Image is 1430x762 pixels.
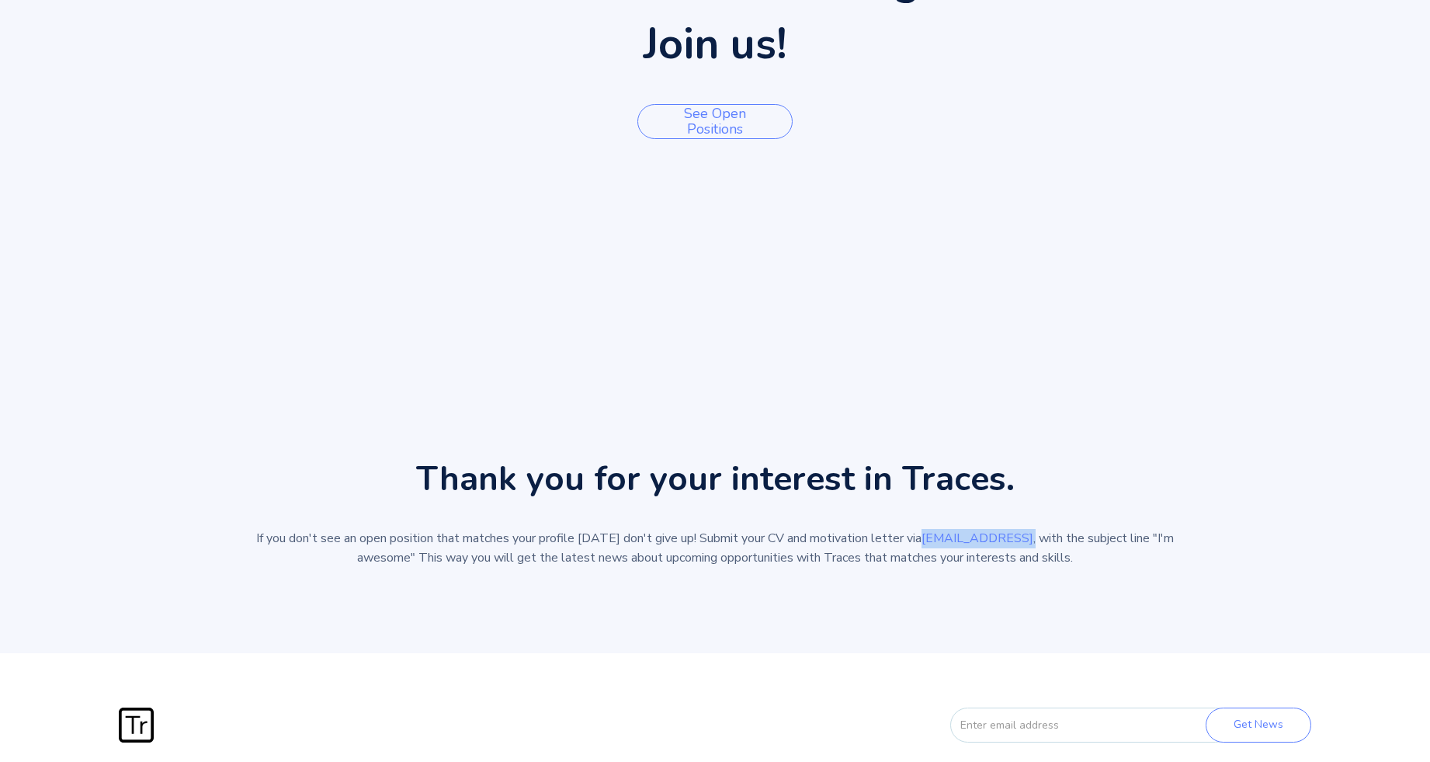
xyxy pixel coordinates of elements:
[950,708,1233,743] input: Enter email address
[1206,708,1311,743] input: Get News
[416,461,1015,498] h3: Thank you for your interest in Traces.
[923,708,1311,743] form: FORM-EMAIL-FOOTER
[119,708,154,743] img: Traces Logo
[249,529,1181,568] p: If you don't see an open position that matches your profile [DATE] don't give up! Submit your CV ...
[637,104,793,139] a: See open positions
[922,530,1033,547] a: [EMAIL_ADDRESS]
